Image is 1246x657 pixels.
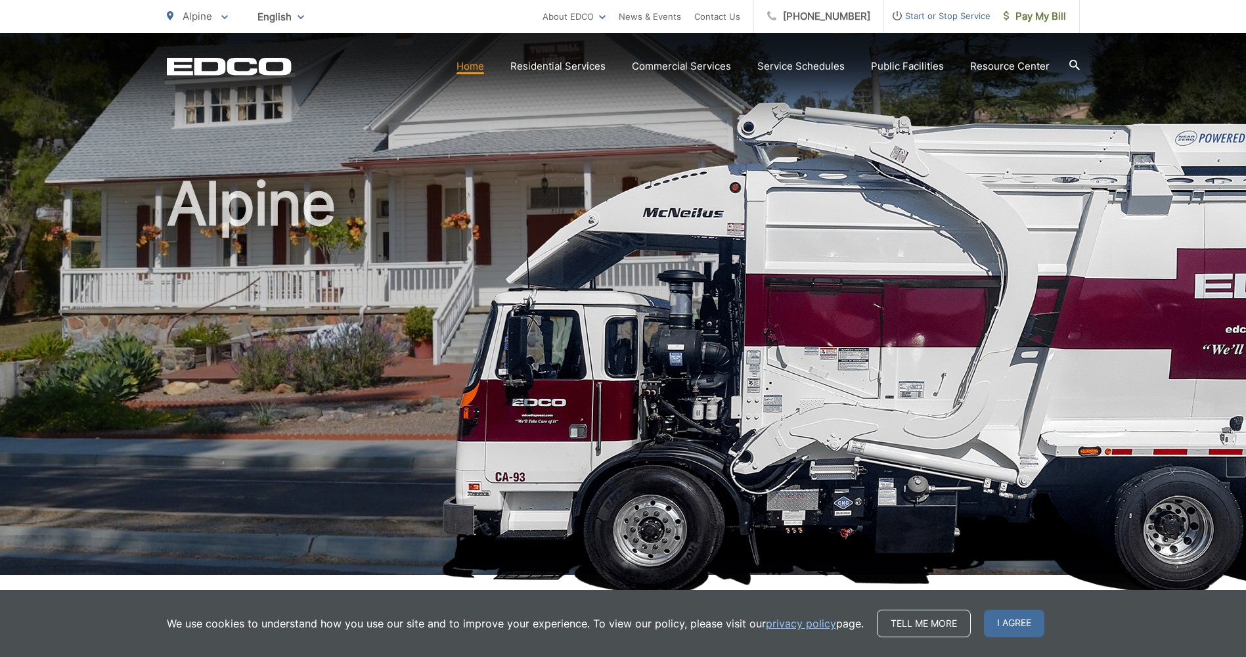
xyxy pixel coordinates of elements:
a: Commercial Services [632,58,731,74]
a: Resource Center [970,58,1050,74]
span: English [248,5,314,28]
a: Service Schedules [757,58,845,74]
a: Contact Us [694,9,740,24]
p: We use cookies to understand how you use our site and to improve your experience. To view our pol... [167,616,864,631]
span: I agree [984,610,1044,637]
span: Alpine [183,10,212,22]
a: privacy policy [766,616,836,631]
a: News & Events [619,9,681,24]
h1: Alpine [167,171,1080,587]
a: About EDCO [543,9,606,24]
a: Residential Services [510,58,606,74]
a: Tell me more [877,610,971,637]
a: EDCD logo. Return to the homepage. [167,57,292,76]
a: Home [456,58,484,74]
a: Public Facilities [871,58,944,74]
span: Pay My Bill [1004,9,1066,24]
